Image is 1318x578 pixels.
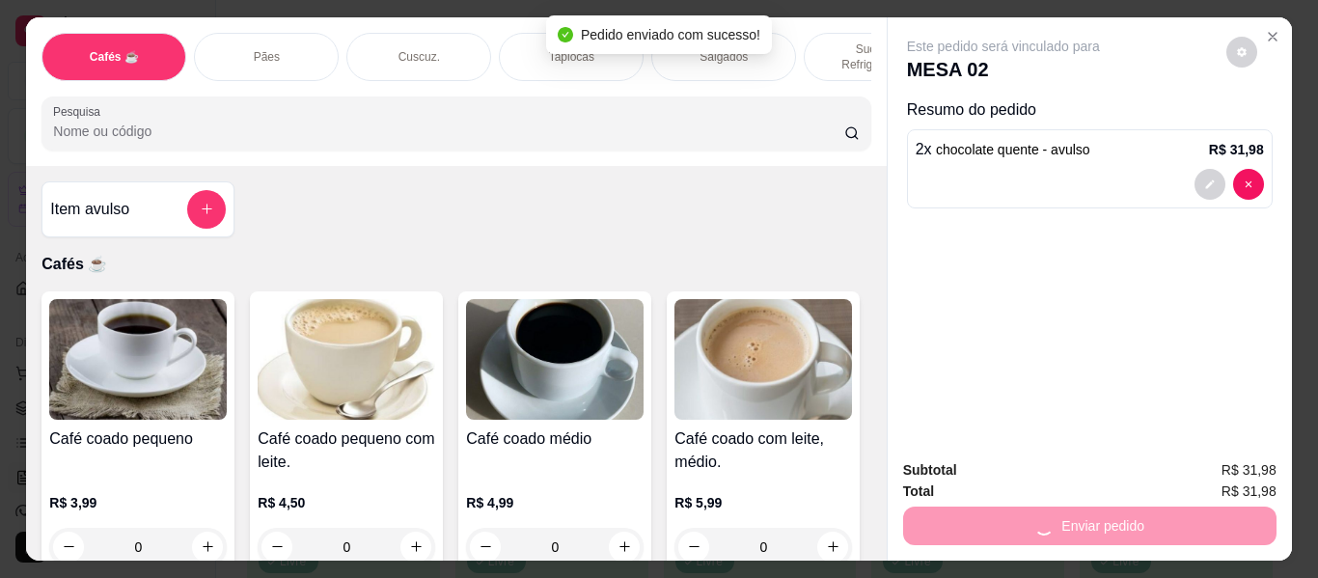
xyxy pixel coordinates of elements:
[41,253,870,276] p: Cafés ☕
[187,190,226,229] button: add-separate-item
[258,427,435,474] h4: Café coado pequeno com leite.
[820,41,932,72] p: Sucos e Refrigerantes
[53,103,107,120] label: Pesquisa
[817,532,848,563] button: increase-product-quantity
[674,427,852,474] h4: Café coado com leite, médio.
[49,493,227,512] p: R$ 3,99
[558,27,573,42] span: check-circle
[1222,459,1277,481] span: R$ 31,98
[470,532,501,563] button: decrease-product-quantity
[466,493,644,512] p: R$ 4,99
[90,49,139,65] p: Cafés ☕
[1233,169,1264,200] button: decrease-product-quantity
[609,532,640,563] button: increase-product-quantity
[674,493,852,512] p: R$ 5,99
[1226,37,1257,68] button: decrease-product-quantity
[678,532,709,563] button: decrease-product-quantity
[400,532,431,563] button: increase-product-quantity
[254,49,280,65] p: Pães
[1194,169,1225,200] button: decrease-product-quantity
[916,138,1090,161] p: 2 x
[53,532,84,563] button: decrease-product-quantity
[903,462,957,478] strong: Subtotal
[907,98,1273,122] p: Resumo do pedido
[549,49,594,65] p: Tapiocas
[398,49,440,65] p: Cuscuz.
[907,56,1100,83] p: MESA 02
[50,198,129,221] h4: Item avulso
[53,122,844,141] input: Pesquisa
[936,142,1090,157] span: chocolate quente - avulso
[261,532,292,563] button: decrease-product-quantity
[49,427,227,451] h4: Café coado pequeno
[700,49,748,65] p: Salgados
[1222,481,1277,502] span: R$ 31,98
[1209,140,1264,159] p: R$ 31,98
[466,427,644,451] h4: Café coado médio
[49,299,227,420] img: product-image
[192,532,223,563] button: increase-product-quantity
[258,299,435,420] img: product-image
[466,299,644,420] img: product-image
[581,27,760,42] span: Pedido enviado com sucesso!
[1257,21,1288,52] button: Close
[903,483,934,499] strong: Total
[258,493,435,512] p: R$ 4,50
[907,37,1100,56] p: Este pedido será vinculado para
[674,299,852,420] img: product-image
